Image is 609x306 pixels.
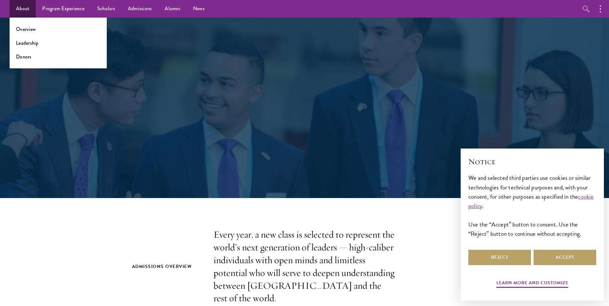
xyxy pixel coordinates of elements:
[16,53,32,60] a: Donors
[16,39,39,47] a: Leadership
[468,192,594,210] a: cookie policy
[468,173,596,238] div: We and selected third parties use cookies or similar technologies for technical purposes and, wit...
[534,250,596,265] button: Accept
[468,156,596,167] h2: Notice
[214,228,396,305] p: Every year, a new class is selected to represent the world’s next generation of leaders — high-ca...
[496,279,568,289] button: Learn more and customize
[16,26,36,33] a: Overview
[468,250,531,265] button: Reject
[132,263,201,271] h2: Admissions Overview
